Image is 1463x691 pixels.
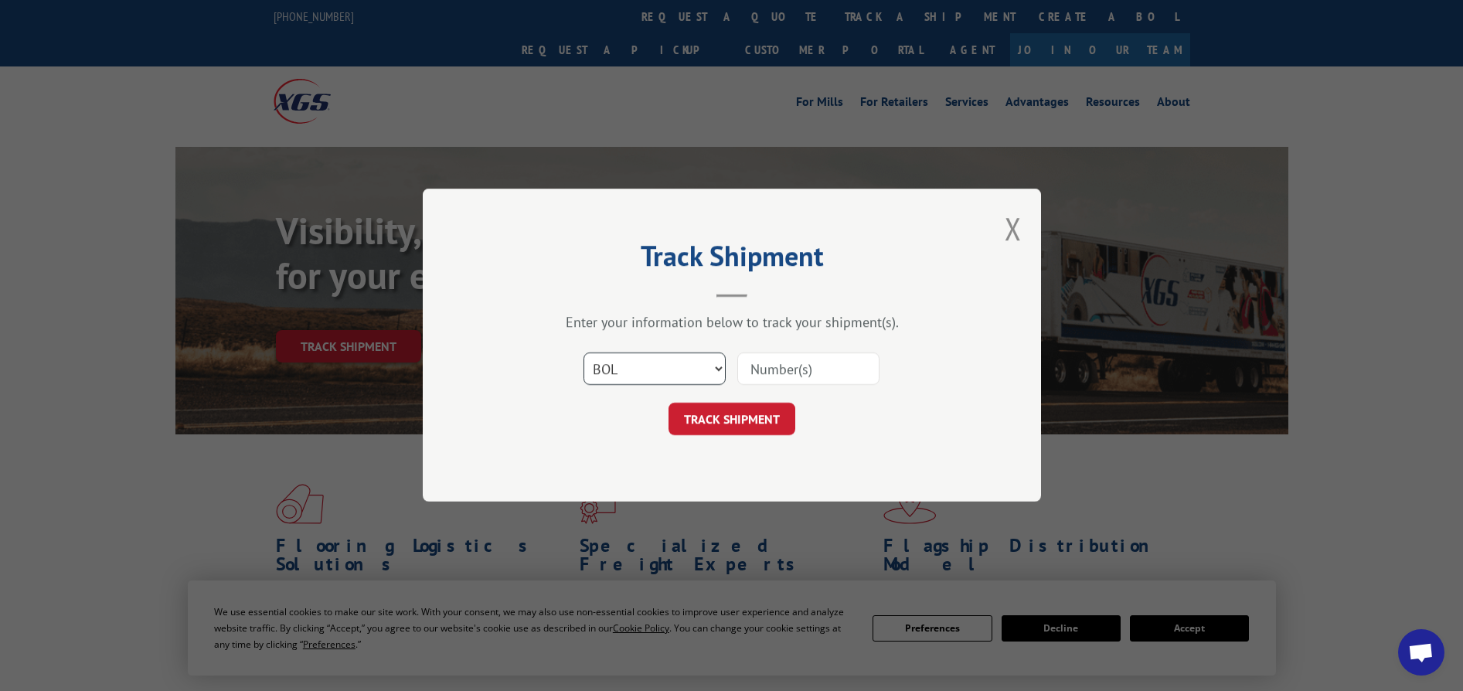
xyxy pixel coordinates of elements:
button: TRACK SHIPMENT [669,403,795,436]
input: Number(s) [737,353,880,386]
div: Open chat [1398,629,1444,676]
h2: Track Shipment [500,245,964,274]
div: Enter your information below to track your shipment(s). [500,314,964,332]
button: Close modal [1005,208,1022,249]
